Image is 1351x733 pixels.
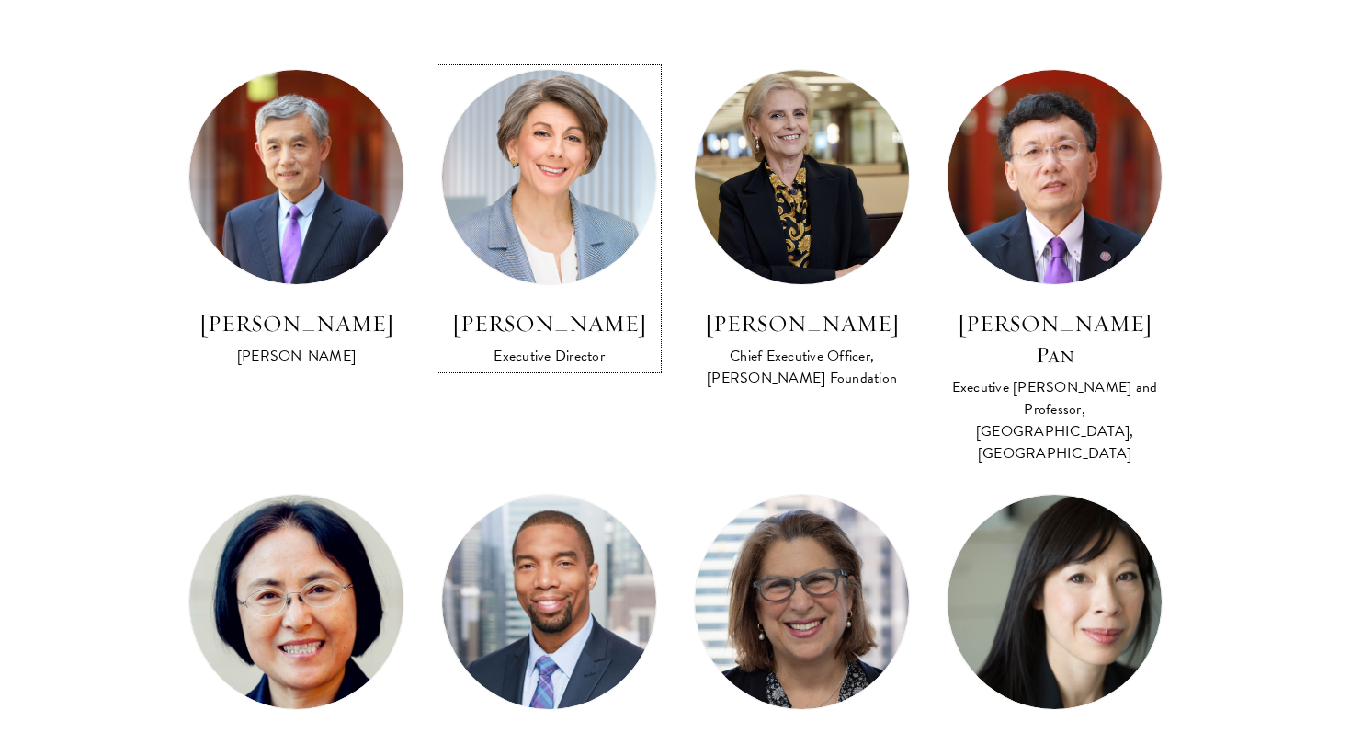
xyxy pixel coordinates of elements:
h3: [PERSON_NAME] Pan [947,308,1163,371]
div: [PERSON_NAME] [188,345,404,367]
a: [PERSON_NAME] Executive Director [441,69,657,369]
a: [PERSON_NAME] [PERSON_NAME] [188,69,404,369]
h3: [PERSON_NAME] [694,308,910,339]
div: Executive [PERSON_NAME] and Professor, [GEOGRAPHIC_DATA], [GEOGRAPHIC_DATA] [947,376,1163,464]
h3: [PERSON_NAME] [441,308,657,339]
div: Executive Director [441,345,657,367]
div: Chief Executive Officer, [PERSON_NAME] Foundation [694,345,910,389]
a: [PERSON_NAME] Chief Executive Officer, [PERSON_NAME] Foundation [694,69,910,391]
h3: [PERSON_NAME] [188,308,404,339]
a: [PERSON_NAME] Pan Executive [PERSON_NAME] and Professor, [GEOGRAPHIC_DATA], [GEOGRAPHIC_DATA] [947,69,1163,466]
